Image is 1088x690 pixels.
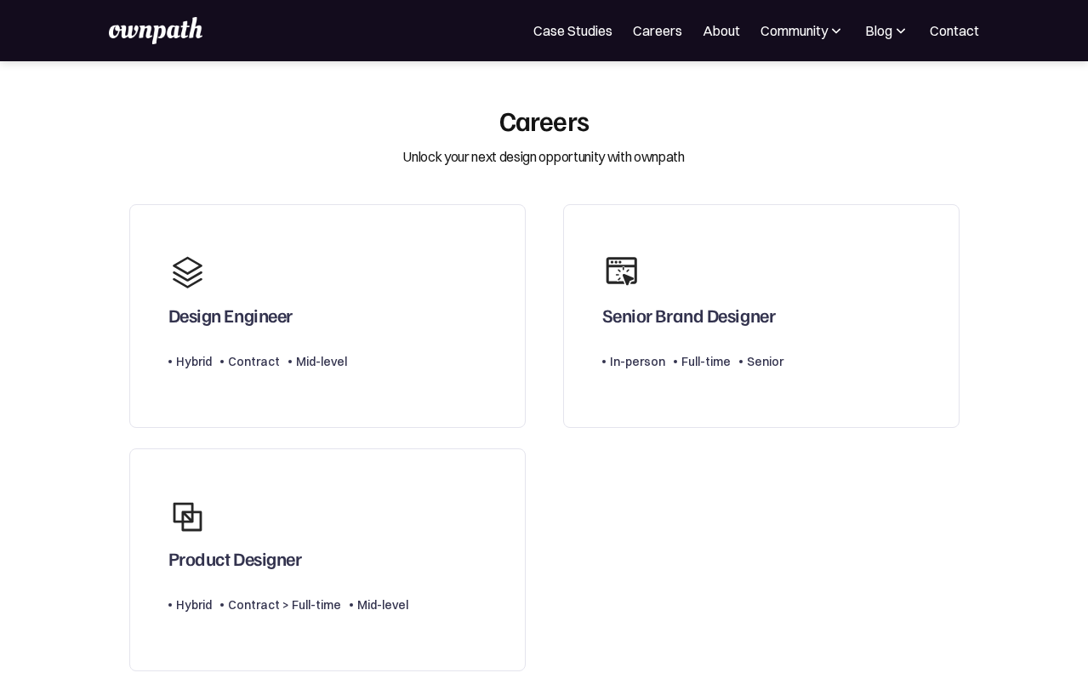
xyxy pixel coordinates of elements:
a: About [703,20,740,41]
a: Product DesignerHybridContract > Full-timeMid-level [129,448,526,671]
div: Mid-level [357,595,408,615]
div: Hybrid [176,351,212,372]
div: Blog [865,20,909,41]
div: Senior [747,351,783,372]
div: Blog [865,20,892,41]
div: Full-time [681,351,731,372]
a: Careers [633,20,682,41]
div: Community [760,20,828,41]
a: Senior Brand DesignerIn-personFull-timeSenior [563,204,960,427]
div: Community [760,20,845,41]
div: In-person [610,351,665,372]
a: Contact [930,20,979,41]
div: Design Engineer [168,304,293,326]
a: Case Studies [533,20,612,41]
div: Senior Brand Designer [602,304,776,326]
div: Careers [499,104,590,136]
a: Design EngineerHybridContractMid-level [129,204,526,427]
div: Hybrid [176,595,212,615]
div: Mid-level [296,351,347,372]
div: Unlock your next design opportunity with ownpath [403,146,685,167]
div: Contract > Full-time [228,595,341,615]
div: Contract [228,351,280,372]
div: Product Designer [168,547,302,569]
